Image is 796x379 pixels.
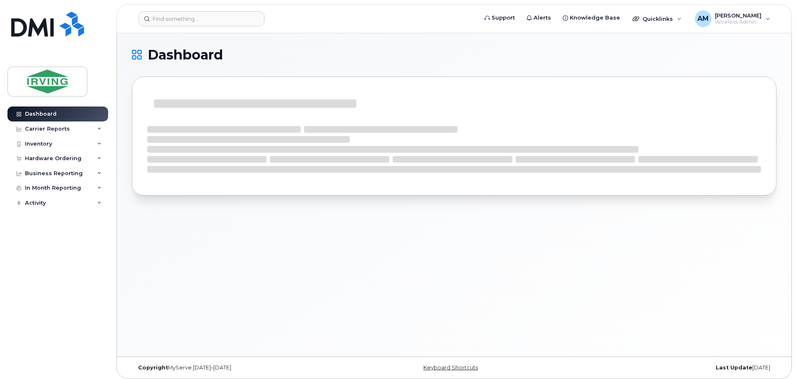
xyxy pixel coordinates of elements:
div: MyServe [DATE]–[DATE] [132,364,347,371]
span: Dashboard [148,49,223,61]
a: Keyboard Shortcuts [423,364,478,371]
strong: Copyright [138,364,168,371]
strong: Last Update [716,364,752,371]
div: [DATE] [561,364,776,371]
